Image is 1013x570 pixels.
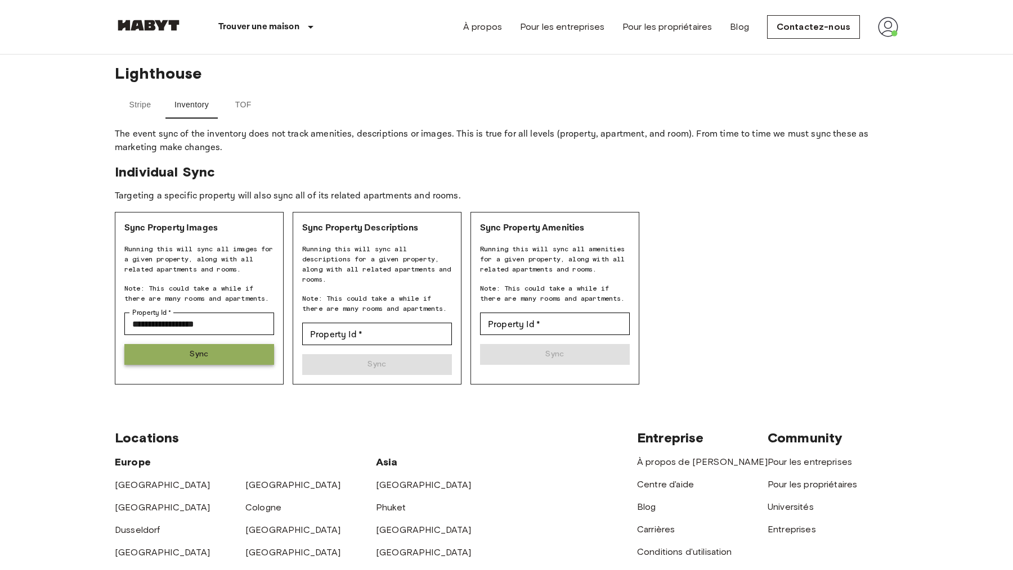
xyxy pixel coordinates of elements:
label: Property Id [132,307,172,318]
p: Sync Property Amenities [480,221,630,235]
p: The event sync of the inventory does not track amenities, descriptions or images. This is true fo... [115,128,898,155]
span: Running this will sync all descriptions for a given property, along with all related apartments a... [302,244,452,284]
a: Pour les propriétaires [622,20,712,34]
a: Blog [730,20,749,34]
div: Property Id [302,323,452,345]
a: [GEOGRAPHIC_DATA] [376,479,472,490]
a: Universités [768,501,814,512]
a: [GEOGRAPHIC_DATA] [376,524,472,535]
a: Dusseldorf [115,524,160,535]
a: [GEOGRAPHIC_DATA] [245,524,341,535]
a: [GEOGRAPHIC_DATA] [376,547,472,558]
p: Sync Property Images [124,221,274,235]
span: Locations [115,429,179,446]
a: Pour les entreprises [768,456,852,467]
span: Asia [376,456,398,468]
a: À propos [463,20,502,34]
span: Note: This could take a while if there are many rooms and apartments. [124,283,274,304]
span: Running this will sync all amenities for a given property, along with all related apartments and ... [480,244,630,274]
p: Targeting a specific property will also sync all of its related apartments and rooms. [115,189,898,203]
a: Contactez-nous [767,15,860,39]
span: Europe [115,456,151,468]
span: Individual Sync [115,164,898,180]
span: Lighthouse [115,55,898,83]
img: avatar [878,17,898,37]
p: Trouver une maison [218,20,299,34]
button: Stripe [115,92,165,119]
a: Entreprises [768,524,816,535]
a: Carrières [637,524,675,535]
button: TOF [218,92,268,119]
a: Blog [637,501,656,512]
span: Community [768,429,842,446]
span: Note: This could take a while if there are many rooms and apartments. [480,283,630,304]
a: Centre d'aide [637,479,694,490]
a: [GEOGRAPHIC_DATA] [245,547,341,558]
p: Sync Property Descriptions [302,221,452,235]
button: Inventory [165,92,218,119]
a: Conditions d'utilisation [637,546,732,557]
div: Property Id [124,313,274,335]
a: Pour les entreprises [520,20,604,34]
a: Phuket [376,502,406,513]
div: Property Id [480,313,630,335]
span: Running this will sync all images for a given property, along with all related apartments and rooms. [124,244,274,274]
a: [GEOGRAPHIC_DATA] [115,479,210,490]
a: Pour les propriétaires [768,479,857,490]
a: [GEOGRAPHIC_DATA] [115,547,210,558]
span: Note: This could take a while if there are many rooms and apartments. [302,293,452,314]
img: Habyt [115,20,182,31]
button: Sync [124,344,274,365]
span: Entreprise [637,429,704,446]
a: Cologne [245,502,281,513]
a: À propos de [PERSON_NAME] [637,456,768,467]
a: [GEOGRAPHIC_DATA] [245,479,341,490]
a: [GEOGRAPHIC_DATA] [115,502,210,513]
